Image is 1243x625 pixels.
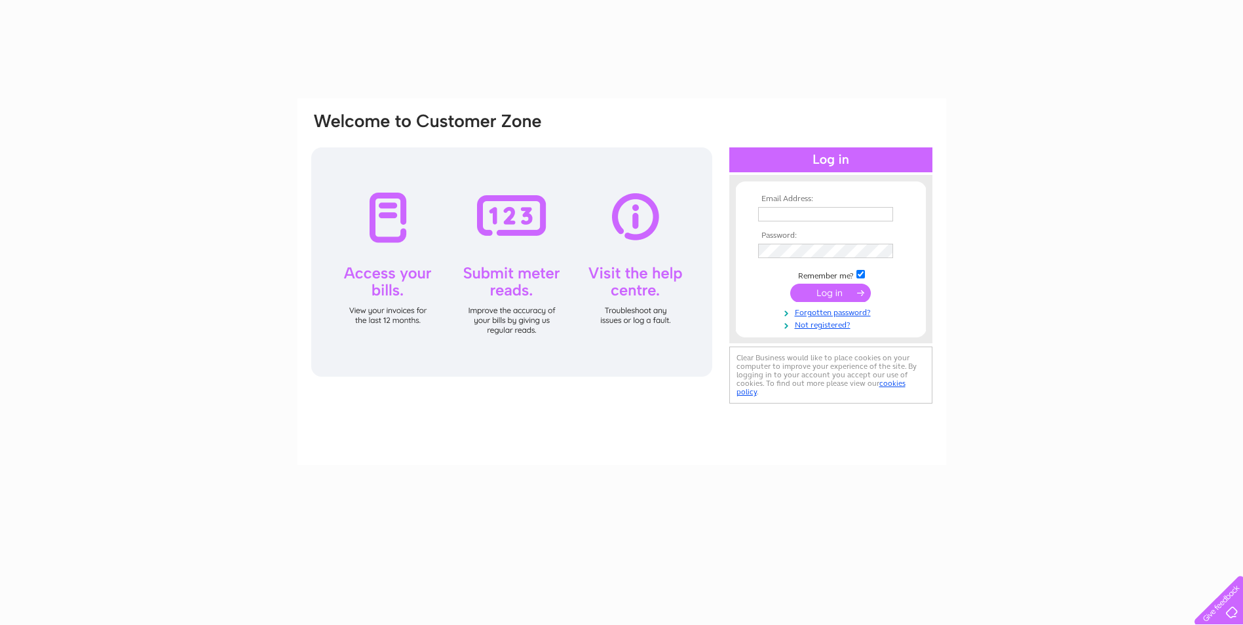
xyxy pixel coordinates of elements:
[790,284,871,302] input: Submit
[755,268,907,281] td: Remember me?
[755,231,907,240] th: Password:
[755,195,907,204] th: Email Address:
[736,379,906,396] a: cookies policy
[729,347,932,404] div: Clear Business would like to place cookies on your computer to improve your experience of the sit...
[758,318,907,330] a: Not registered?
[758,305,907,318] a: Forgotten password?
